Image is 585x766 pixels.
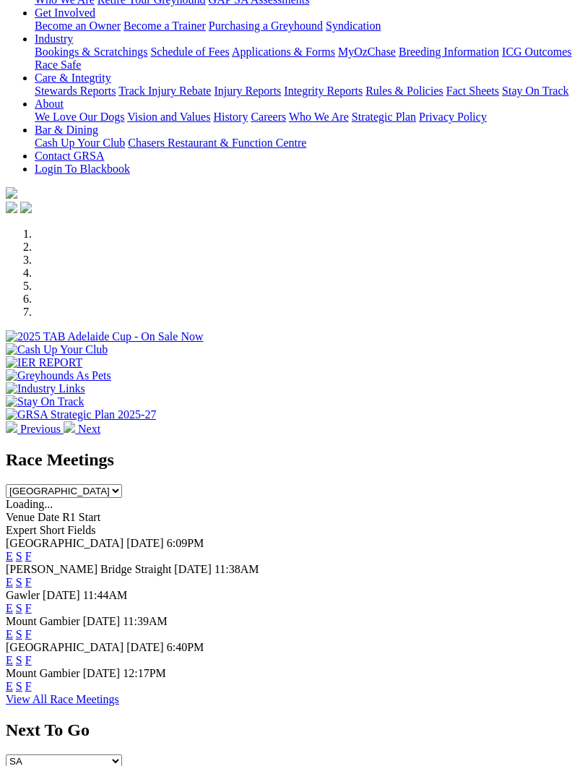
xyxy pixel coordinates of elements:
h2: Next To Go [6,720,579,740]
img: IER REPORT [6,356,82,369]
span: 11:39AM [123,615,168,627]
a: Get Involved [35,7,95,19]
span: [DATE] [174,563,212,575]
span: 6:40PM [167,641,204,653]
a: Contact GRSA [35,150,104,162]
h2: Race Meetings [6,450,579,470]
a: Bookings & Scratchings [35,46,147,58]
a: Login To Blackbook [35,163,130,175]
a: F [25,628,32,640]
a: E [6,550,13,562]
a: Care & Integrity [35,72,111,84]
a: Privacy Policy [419,111,487,123]
a: F [25,680,32,692]
a: Stewards Reports [35,85,116,97]
img: GRSA Strategic Plan 2025-27 [6,408,156,421]
a: S [16,680,22,692]
a: History [213,111,248,123]
a: E [6,576,13,588]
a: Cash Up Your Club [35,137,125,149]
a: Race Safe [35,59,81,71]
span: Expert [6,524,37,536]
span: [DATE] [43,589,80,601]
a: Who We Are [289,111,349,123]
a: E [6,654,13,666]
span: Mount Gambier [6,667,80,679]
span: Venue [6,511,35,523]
span: [DATE] [83,667,121,679]
div: Industry [35,46,579,72]
a: Become an Owner [35,20,121,32]
a: Chasers Restaurant & Function Centre [128,137,306,149]
a: Fact Sheets [446,85,499,97]
span: 12:17PM [123,667,166,679]
span: [GEOGRAPHIC_DATA] [6,641,123,653]
a: Schedule of Fees [150,46,229,58]
img: chevron-right-pager-white.svg [64,421,75,433]
span: [GEOGRAPHIC_DATA] [6,537,123,549]
a: Careers [251,111,286,123]
span: Date [38,511,59,523]
span: [PERSON_NAME] Bridge Straight [6,563,171,575]
a: S [16,550,22,562]
a: We Love Our Dogs [35,111,124,123]
span: Gawler [6,589,40,601]
a: S [16,654,22,666]
div: Get Involved [35,20,579,33]
a: S [16,576,22,588]
a: E [6,680,13,692]
img: Greyhounds As Pets [6,369,111,382]
a: E [6,602,13,614]
img: twitter.svg [20,202,32,213]
a: Integrity Reports [284,85,363,97]
div: Bar & Dining [35,137,579,150]
span: 6:09PM [167,537,204,549]
span: Loading... [6,498,53,510]
a: Purchasing a Greyhound [209,20,323,32]
a: F [25,654,32,666]
a: Breeding Information [399,46,499,58]
img: facebook.svg [6,202,17,213]
span: Fields [67,524,95,536]
a: Strategic Plan [352,111,416,123]
a: About [35,98,64,110]
span: Next [78,423,100,435]
span: [DATE] [126,537,164,549]
img: Industry Links [6,382,85,395]
a: Syndication [326,20,381,32]
a: Applications & Forms [232,46,335,58]
a: Become a Trainer [123,20,206,32]
a: Bar & Dining [35,124,98,136]
a: Injury Reports [214,85,281,97]
a: Next [64,423,100,435]
a: Stay On Track [502,85,568,97]
span: 11:44AM [83,589,128,601]
a: Rules & Policies [365,85,443,97]
span: [DATE] [126,641,164,653]
img: 2025 TAB Adelaide Cup - On Sale Now [6,330,204,343]
a: Vision and Values [127,111,210,123]
img: logo-grsa-white.png [6,187,17,199]
a: Industry [35,33,73,45]
span: R1 Start [62,511,100,523]
span: 11:38AM [214,563,259,575]
div: Care & Integrity [35,85,579,98]
a: Track Injury Rebate [118,85,211,97]
a: F [25,576,32,588]
a: F [25,550,32,562]
img: Stay On Track [6,395,84,408]
a: S [16,602,22,614]
a: Previous [6,423,64,435]
span: Previous [20,423,61,435]
span: [DATE] [83,615,121,627]
a: ICG Outcomes [502,46,571,58]
span: Mount Gambier [6,615,80,627]
div: About [35,111,579,124]
a: S [16,628,22,640]
img: chevron-left-pager-white.svg [6,421,17,433]
span: Short [40,524,65,536]
a: F [25,602,32,614]
a: MyOzChase [338,46,396,58]
img: Cash Up Your Club [6,343,108,356]
a: View All Race Meetings [6,693,119,705]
